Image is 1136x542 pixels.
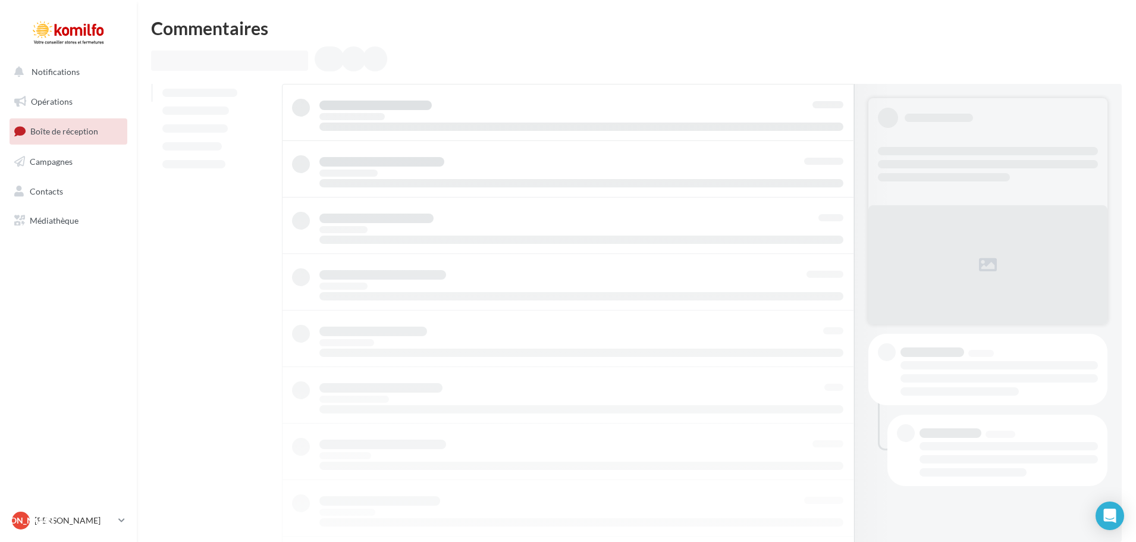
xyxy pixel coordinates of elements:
[1096,502,1124,530] div: Open Intercom Messenger
[10,509,127,532] a: [PERSON_NAME] [PERSON_NAME]
[32,67,80,77] span: Notifications
[7,208,130,233] a: Médiathèque
[151,19,1122,37] div: Commentaires
[30,156,73,167] span: Campagnes
[7,89,130,114] a: Opérations
[7,59,125,84] button: Notifications
[31,96,73,106] span: Opérations
[7,149,130,174] a: Campagnes
[30,186,63,196] span: Contacts
[7,179,130,204] a: Contacts
[7,118,130,144] a: Boîte de réception
[34,515,114,527] p: [PERSON_NAME]
[30,215,79,225] span: Médiathèque
[30,126,98,136] span: Boîte de réception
